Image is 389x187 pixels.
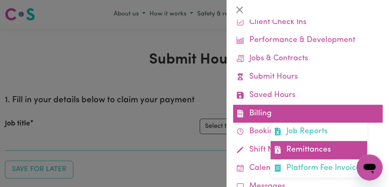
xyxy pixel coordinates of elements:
a: Client Check Ins [233,13,382,32]
a: Shift Notes [233,141,382,159]
a: Platform Fee Invoices [270,159,367,178]
a: Job Reports [270,123,367,141]
iframe: Button to launch messaging window [356,154,382,180]
a: Jobs & Contracts [233,50,382,68]
a: Performance & Development [233,31,382,50]
a: Bookings [233,123,382,141]
a: Saved Hours [233,86,382,105]
a: Remittances [270,141,367,159]
a: Calendar [233,159,382,178]
a: BillingJob ReportsRemittancesPlatform Fee Invoices [233,105,382,123]
a: Submit Hours [233,68,382,86]
button: Close [233,3,246,16]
